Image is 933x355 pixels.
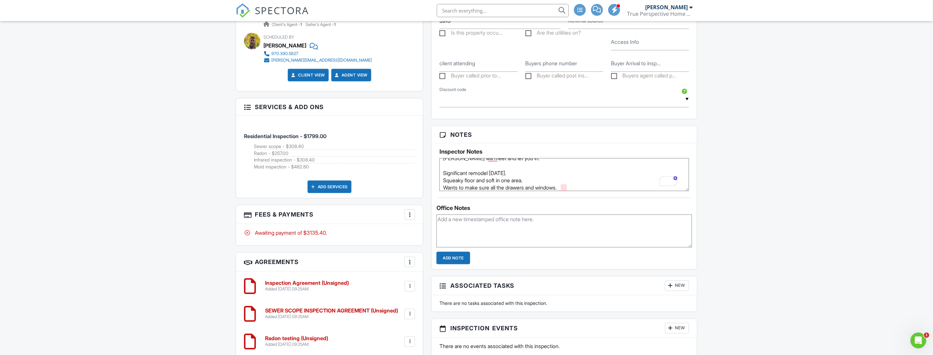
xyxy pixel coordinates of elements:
li: Add on: Mold inspection [254,163,415,170]
label: Buyer called post inspection [526,73,589,81]
li: Add on: Radon [254,150,415,157]
h3: Services & Add ons [236,99,423,116]
label: Are the utilities on? [526,30,581,38]
span: Client's Agent - [272,22,303,27]
textarea: To enrich screen reader interactions, please activate Accessibility in Grammarly extension settings [439,158,689,191]
input: Buyers phone number [526,56,603,72]
span: 1 [924,333,929,338]
input: Search everything... [437,4,569,17]
p: There are no events associated with this inspection. [439,343,689,350]
span: SPECTORA [255,3,309,17]
div: Added [DATE] 09:25AM [265,342,328,347]
label: Is this property occupied? [439,30,502,38]
span: Scheduled By [263,35,294,40]
a: Inspection Agreement (Unsigned) Added [DATE] 09:25AM [265,281,349,292]
span: Seller's Agent - [306,22,336,27]
h3: Agreements [236,253,423,272]
a: Radon testing (Unsigned) Added [DATE] 09:25AM [265,336,328,347]
h3: Notes [432,126,697,143]
div: [PERSON_NAME][EMAIL_ADDRESS][DOMAIN_NAME] [271,58,372,63]
a: [PERSON_NAME][EMAIL_ADDRESS][DOMAIN_NAME] [263,57,372,64]
input: Add Note [436,252,470,264]
li: Service: Residential Inspection [244,121,415,175]
div: [PERSON_NAME] [263,41,306,50]
strong: 1 [300,22,302,27]
a: SEWER SCOPE INSPECTION AGREEMENT (Unsigned) Added [DATE] 09:25AM [265,308,398,320]
li: Add on: Sewer scope [254,143,415,150]
input: Buyer Arrival to inspection time [611,56,689,72]
label: client attending [439,60,475,67]
input: Access Info [611,34,689,50]
img: The Best Home Inspection Software - Spectora [236,3,250,18]
a: Client View [290,72,325,78]
h6: Radon testing (Unsigned) [265,336,328,342]
h3: Fees & Payments [236,205,423,224]
label: Buyer Arrival to inspection time [611,60,661,67]
a: Agent View [334,72,368,78]
label: Buyers agent called post inspection [611,73,677,81]
span: Inspection [450,324,490,333]
a: 970.390.5827 [263,50,372,57]
span: Events [492,324,518,333]
div: New [665,281,689,291]
label: Buyer called prior to inspection [439,73,501,81]
iframe: Intercom live chat [911,333,926,348]
div: Added [DATE] 09:25AM [265,314,398,320]
div: There are no tasks associated with this inspection. [436,300,693,307]
div: 970.390.5827 [271,51,298,56]
div: True Perspective Home Consultants [627,11,693,17]
h5: Inspector Notes [439,148,689,155]
li: Add on: Infrared inspection [254,157,415,163]
h6: SEWER SCOPE INSPECTION AGREEMENT (Unsigned) [265,308,398,314]
div: [PERSON_NAME] [645,4,688,11]
label: Access Info [611,38,639,45]
span: Residential Inspection - $1799.00 [244,133,326,139]
strong: 1 [334,22,336,27]
span: Associated Tasks [450,281,514,290]
label: Discount code [439,87,466,93]
label: Buyers phone number [526,60,577,67]
input: client attending [439,56,517,72]
div: Added [DATE] 09:25AM [265,287,349,292]
a: SPECTORA [236,9,309,23]
h6: Inspection Agreement (Unsigned) [265,281,349,286]
div: Office Notes [436,205,692,211]
div: New [665,323,689,334]
div: Awaiting payment of $3135.40. [244,229,415,236]
div: Add Services [308,181,351,193]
